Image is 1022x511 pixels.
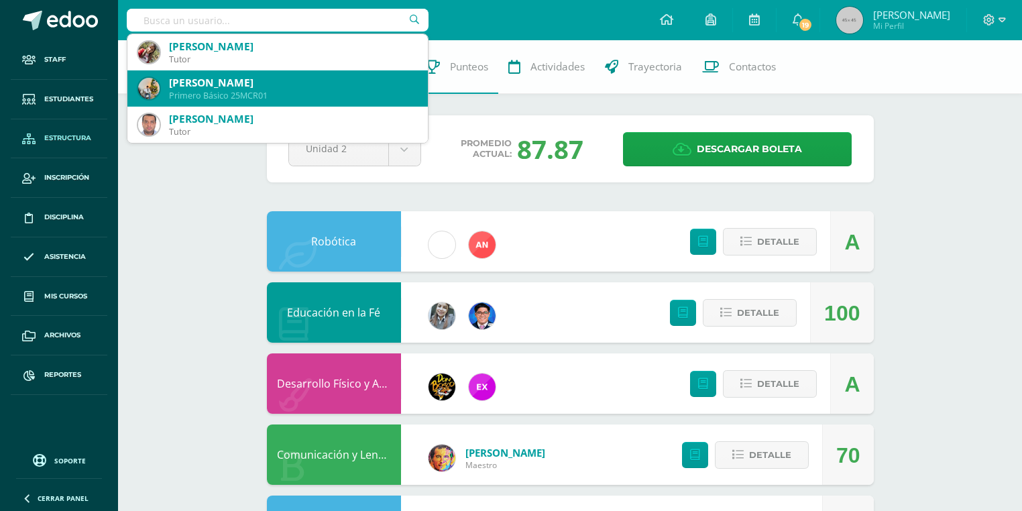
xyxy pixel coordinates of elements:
span: Archivos [44,330,80,341]
span: Detalle [757,372,799,396]
span: 87.87 [517,131,583,166]
button: Detalle [703,299,797,327]
img: 038ac9c5e6207f3bea702a86cda391b3.png [469,302,496,329]
button: Detalle [723,228,817,255]
img: bc370b6e1baa75b4f46ee7c9cb889cb6.png [138,114,160,135]
a: Soporte [16,451,102,469]
a: Disciplina [11,198,107,237]
button: Detalle [715,441,809,469]
span: Estructura [44,133,91,144]
span: Promedio actual: [461,138,512,160]
a: Archivos [11,316,107,355]
span: Cerrar panel [38,494,89,503]
a: Trayectoria [595,40,692,94]
div: Comunicación y Lenguaje L.1 [267,424,401,485]
div: Educación en la Fé [267,282,401,343]
a: [PERSON_NAME] [465,446,545,459]
div: [PERSON_NAME] [169,76,417,90]
div: [PERSON_NAME] [169,112,417,126]
span: Mi Perfil [873,20,950,32]
a: Estructura [11,119,107,159]
span: Contactos [729,60,776,74]
div: A [844,212,860,272]
a: Robótica [311,234,356,249]
div: [PERSON_NAME] [169,40,417,54]
img: cae4b36d6049cd6b8500bd0f72497672.png [429,231,455,258]
span: Estudiantes [44,94,93,105]
img: 45x45 [836,7,863,34]
span: Detalle [749,443,791,467]
a: Unidad 2 [289,133,420,166]
span: Inscripción [44,172,89,183]
a: Actividades [498,40,595,94]
span: Descargar boleta [697,133,802,166]
span: Detalle [757,229,799,254]
a: Desarrollo Físico y Artístico [277,376,414,391]
span: Asistencia [44,251,86,262]
span: Staff [44,54,66,65]
a: Staff [11,40,107,80]
div: A [844,354,860,414]
div: Robótica [267,211,401,272]
span: Soporte [54,456,86,465]
img: 3d8419184e66e89242a4c0a44ed625d4.png [138,42,160,63]
div: 100 [824,283,860,343]
a: Contactos [692,40,786,94]
span: Disciplina [44,212,84,223]
a: Comunicación y Lenguaje L.1 [277,447,422,462]
div: Tutor [169,126,417,137]
div: 70 [836,425,860,486]
div: Desarrollo Físico y Artístico [267,353,401,414]
span: Mis cursos [44,291,87,302]
img: 49d5a75e1ce6d2edc12003b83b1ef316.png [429,445,455,471]
img: cba4c69ace659ae4cf02a5761d9a2473.png [429,302,455,329]
img: 21dcd0747afb1b787494880446b9b401.png [429,374,455,400]
span: Trayectoria [628,60,682,74]
span: Maestro [465,459,545,471]
span: 19 [798,17,813,32]
div: Tutor [169,54,417,65]
input: Busca un usuario... [127,9,429,32]
a: Asistencia [11,237,107,277]
span: Actividades [530,60,585,74]
img: 6e0563d5492ddf9d54d52e27871b118a.png [138,78,160,99]
span: [PERSON_NAME] [873,8,950,21]
a: Estudiantes [11,80,107,119]
button: Detalle [723,370,817,398]
div: Primero Básico 25MCR01 [169,90,417,101]
a: Punteos [414,40,498,94]
a: Educación en la Fé [287,305,380,320]
a: Mis cursos [11,277,107,317]
img: ce84f7dabd80ed5f5aa83b4480291ac6.png [469,374,496,400]
a: Reportes [11,355,107,395]
span: Detalle [737,300,779,325]
a: Inscripción [11,158,107,198]
a: Descargar boleta [623,132,852,166]
img: 35a1f8cfe552b0525d1a6bbd90ff6c8c.png [469,231,496,258]
span: Punteos [450,60,488,74]
span: Unidad 2 [306,133,372,164]
span: Reportes [44,370,81,380]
